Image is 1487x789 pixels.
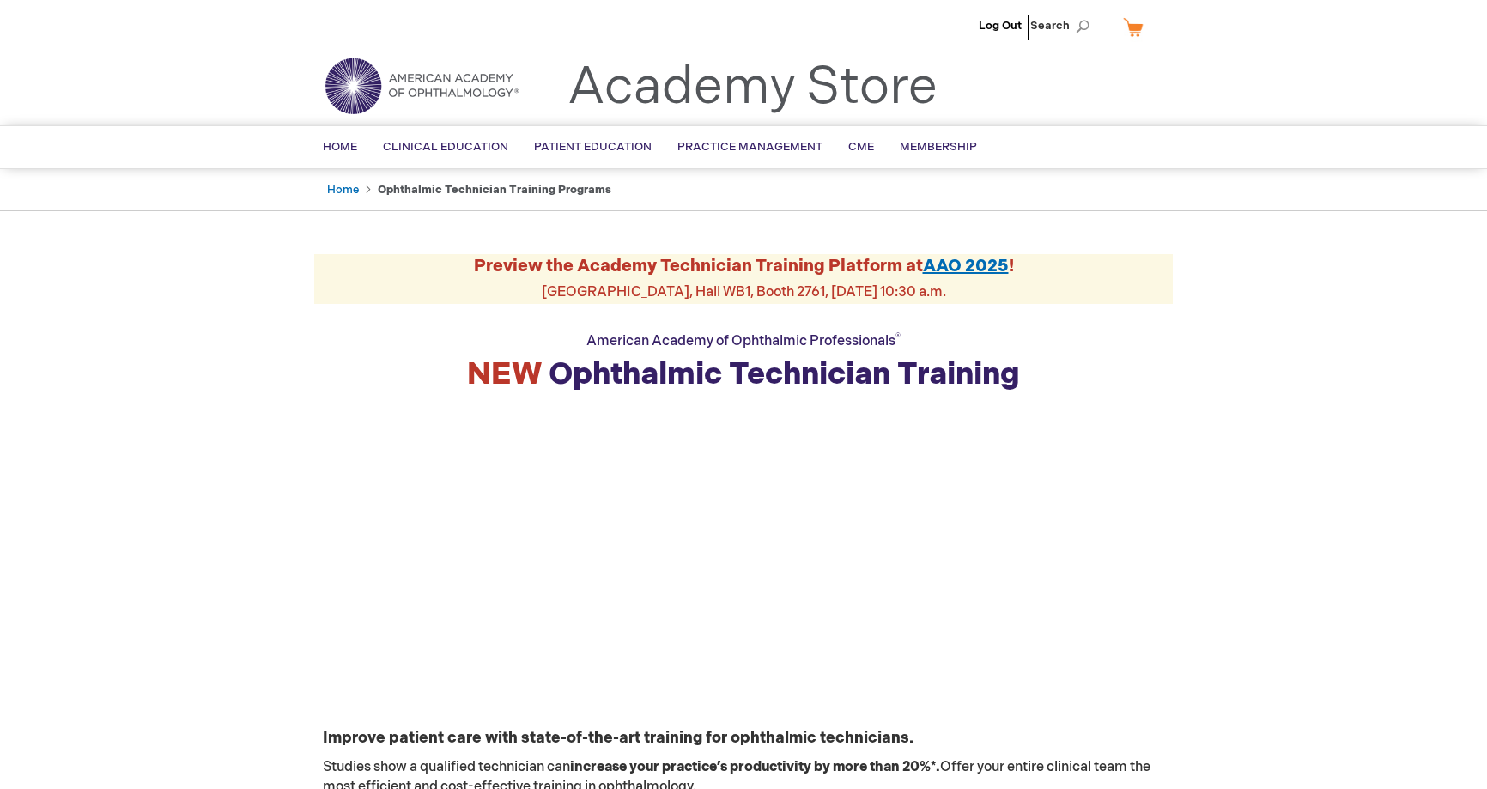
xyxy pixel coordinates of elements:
span: NEW [467,356,542,393]
sup: ® [895,331,901,343]
span: Practice Management [677,140,822,154]
strong: Ophthalmic Technician Training Programs [378,183,611,197]
span: American Academy of Ophthalmic Professionals [586,333,901,349]
a: Home [327,183,359,197]
span: Patient Education [534,140,652,154]
strong: Ophthalmic Technician Training [467,356,1020,393]
span: Clinical Education [383,140,508,154]
span: CME [848,140,874,154]
span: Home [323,140,357,154]
a: Academy Store [567,57,938,118]
a: AAO 2025 [923,256,1009,276]
span: Search [1030,9,1096,43]
strong: Improve patient care with state-of-the-art training for ophthalmic technicians. [323,729,913,747]
span: [GEOGRAPHIC_DATA], Hall WB1, Booth 2761, [DATE] 10:30 a.m. [542,284,946,300]
span: Membership [900,140,977,154]
strong: increase your practice’s productivity by more than 20%*. [570,759,940,775]
a: Log Out [979,19,1022,33]
strong: Preview the Academy Technician Training Platform at ! [474,256,1014,276]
